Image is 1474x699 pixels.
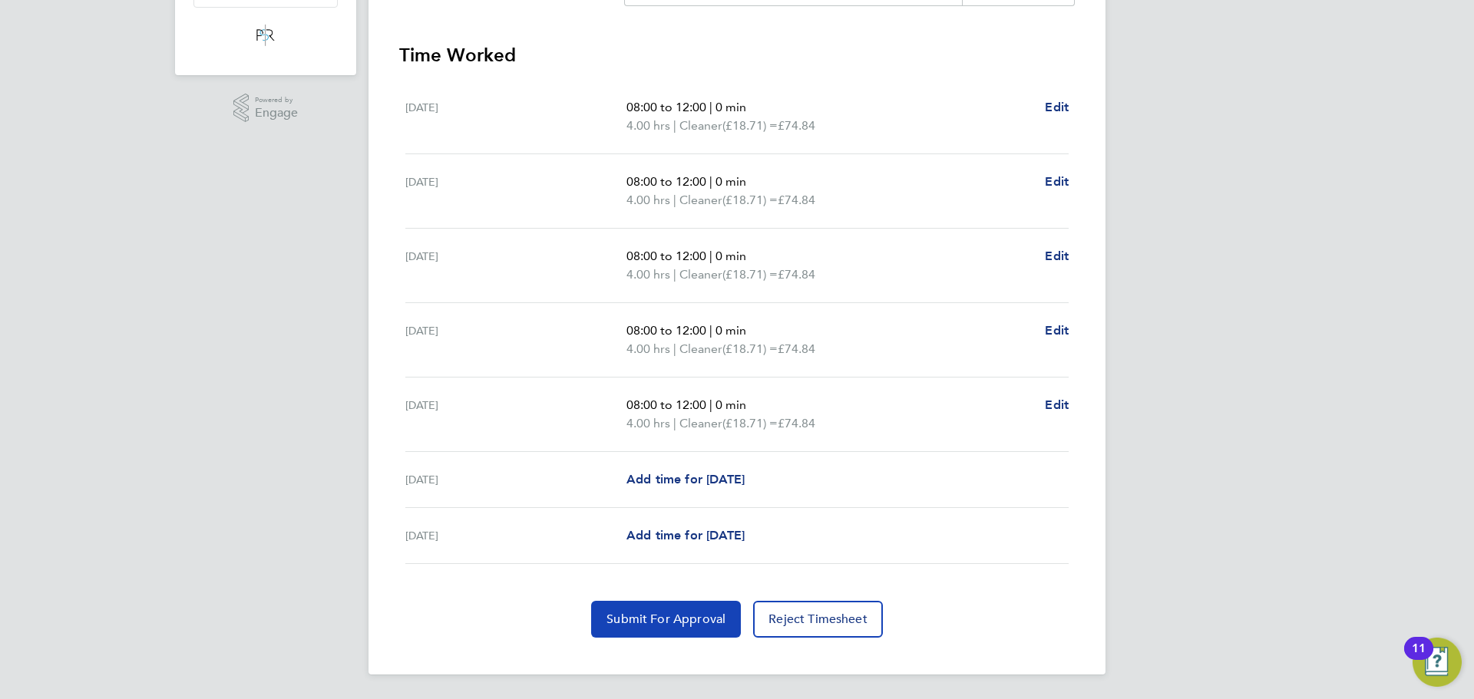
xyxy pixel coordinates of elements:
[626,470,745,489] a: Add time for [DATE]
[709,249,712,263] span: |
[673,193,676,207] span: |
[405,470,626,489] div: [DATE]
[716,100,746,114] span: 0 min
[405,396,626,433] div: [DATE]
[405,247,626,284] div: [DATE]
[1045,173,1069,191] a: Edit
[778,416,815,430] span: £74.84
[252,23,279,48] img: psrsolutions-logo-retina.png
[673,341,676,356] span: |
[709,100,712,114] span: |
[1412,648,1426,668] div: 11
[709,174,712,189] span: |
[778,118,815,133] span: £74.84
[679,414,722,433] span: Cleaner
[679,117,722,135] span: Cleaner
[722,341,778,356] span: (£18.71) =
[626,397,706,412] span: 08:00 to 12:00
[679,191,722,209] span: Cleaner
[626,528,745,542] span: Add time for [DATE]
[626,193,670,207] span: 4.00 hrs
[709,323,712,338] span: |
[606,612,725,627] span: Submit For Approval
[1045,98,1069,117] a: Edit
[768,612,868,627] span: Reject Timesheet
[1045,100,1069,114] span: Edit
[626,118,670,133] span: 4.00 hrs
[626,267,670,282] span: 4.00 hrs
[626,174,706,189] span: 08:00 to 12:00
[778,267,815,282] span: £74.84
[716,323,746,338] span: 0 min
[405,321,626,358] div: [DATE]
[626,472,745,486] span: Add time for [DATE]
[193,23,338,48] a: Go to home page
[778,341,815,356] span: £74.84
[255,107,298,120] span: Engage
[716,249,746,263] span: 0 min
[679,265,722,284] span: Cleaner
[1413,638,1462,687] button: Open Resource Center, 11 new notifications
[626,100,706,114] span: 08:00 to 12:00
[1045,174,1069,189] span: Edit
[1045,396,1069,414] a: Edit
[673,267,676,282] span: |
[626,416,670,430] span: 4.00 hrs
[405,173,626,209] div: [DATE]
[722,267,778,282] span: (£18.71) =
[673,118,676,133] span: |
[399,43,1075,68] h3: Time Worked
[1045,323,1069,338] span: Edit
[255,94,298,107] span: Powered by
[716,174,746,189] span: 0 min
[591,601,741,638] button: Submit For Approval
[626,341,670,356] span: 4.00 hrs
[1045,249,1069,263] span: Edit
[679,340,722,358] span: Cleaner
[626,526,745,545] a: Add time for [DATE]
[626,249,706,263] span: 08:00 to 12:00
[626,323,706,338] span: 08:00 to 12:00
[722,416,778,430] span: (£18.71) =
[1045,247,1069,265] a: Edit
[1045,321,1069,340] a: Edit
[405,98,626,135] div: [DATE]
[405,526,626,545] div: [DATE]
[709,397,712,412] span: |
[1045,397,1069,412] span: Edit
[722,193,778,207] span: (£18.71) =
[233,94,299,123] a: Powered byEngage
[753,601,883,638] button: Reject Timesheet
[722,118,778,133] span: (£18.71) =
[716,397,746,412] span: 0 min
[673,416,676,430] span: |
[778,193,815,207] span: £74.84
